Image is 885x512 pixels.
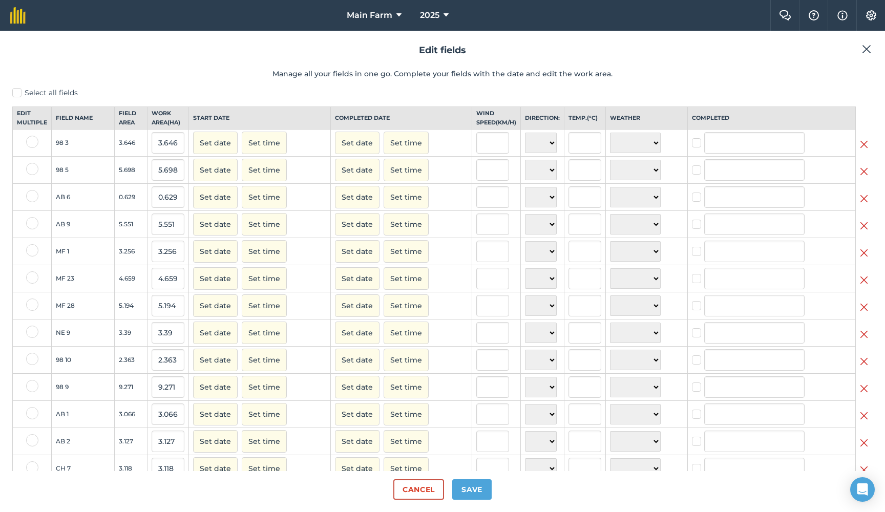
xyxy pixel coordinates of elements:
button: Set date [335,159,380,181]
td: 98 9 [52,374,115,401]
button: Set date [193,159,238,181]
img: svg+xml;base64,PHN2ZyB4bWxucz0iaHR0cDovL3d3dy53My5vcmcvMjAwMC9zdmciIHdpZHRoPSIyMiIgaGVpZ2h0PSIzMC... [860,301,868,313]
td: 5.698 [115,157,147,184]
button: Set date [193,267,238,290]
th: Work area ( Ha ) [147,107,189,130]
button: Set time [384,403,429,425]
label: Select all fields [12,88,873,98]
td: 3.066 [115,401,147,428]
button: Set time [384,159,429,181]
td: AB 1 [52,401,115,428]
button: Set time [242,322,287,344]
button: Set time [384,186,429,208]
button: Set date [193,349,238,371]
th: Field name [52,107,115,130]
button: Set time [384,213,429,236]
button: Set time [242,132,287,154]
button: Set time [242,186,287,208]
img: svg+xml;base64,PHN2ZyB4bWxucz0iaHR0cDovL3d3dy53My5vcmcvMjAwMC9zdmciIHdpZHRoPSIyMiIgaGVpZ2h0PSIzMC... [862,43,871,55]
button: Set time [384,376,429,398]
td: 98 3 [52,130,115,157]
button: Set time [242,213,287,236]
button: Set date [335,213,380,236]
button: Set time [242,159,287,181]
th: Weather [606,107,688,130]
td: 98 5 [52,157,115,184]
td: CH 7 [52,455,115,482]
td: 4.659 [115,265,147,292]
button: Set date [335,457,380,480]
button: Set date [193,186,238,208]
button: Set time [242,349,287,371]
img: svg+xml;base64,PHN2ZyB4bWxucz0iaHR0cDovL3d3dy53My5vcmcvMjAwMC9zdmciIHdpZHRoPSIyMiIgaGVpZ2h0PSIzMC... [860,247,868,259]
div: Open Intercom Messenger [850,477,875,502]
td: 3.118 [115,455,147,482]
th: Completed date [330,107,472,130]
button: Set time [384,322,429,344]
th: Temp. ( ° C ) [564,107,606,130]
img: fieldmargin Logo [10,7,26,24]
button: Set date [193,132,238,154]
td: 3.646 [115,130,147,157]
td: MF 28 [52,292,115,319]
img: svg+xml;base64,PHN2ZyB4bWxucz0iaHR0cDovL3d3dy53My5vcmcvMjAwMC9zdmciIHdpZHRoPSIxNyIgaGVpZ2h0PSIxNy... [837,9,848,22]
td: AB 2 [52,428,115,455]
span: 2025 [420,9,439,22]
span: Main Farm [347,9,392,22]
td: 98 10 [52,347,115,374]
th: Completed [688,107,856,130]
button: Set date [335,349,380,371]
img: svg+xml;base64,PHN2ZyB4bWxucz0iaHR0cDovL3d3dy53My5vcmcvMjAwMC9zdmciIHdpZHRoPSIyMiIgaGVpZ2h0PSIzMC... [860,193,868,205]
img: A question mark icon [808,10,820,20]
button: Set date [193,376,238,398]
button: Set date [193,213,238,236]
td: 3.256 [115,238,147,265]
button: Set time [384,294,429,317]
button: Set time [384,430,429,453]
button: Set date [335,267,380,290]
img: svg+xml;base64,PHN2ZyB4bWxucz0iaHR0cDovL3d3dy53My5vcmcvMjAwMC9zdmciIHdpZHRoPSIyMiIgaGVpZ2h0PSIzMC... [860,328,868,340]
td: 0.629 [115,184,147,211]
td: 3.39 [115,319,147,347]
button: Cancel [393,479,444,500]
td: 3.127 [115,428,147,455]
button: Set date [193,457,238,480]
button: Set date [335,322,380,344]
img: A cog icon [865,10,877,20]
button: Set date [193,430,238,453]
button: Set time [242,376,287,398]
td: MF 23 [52,265,115,292]
th: Edit multiple [13,107,52,130]
td: AB 6 [52,184,115,211]
button: Set date [335,376,380,398]
button: Set date [193,240,238,263]
button: Set time [384,457,429,480]
button: Set date [335,403,380,425]
button: Set date [193,322,238,344]
button: Set time [242,294,287,317]
td: 5.551 [115,211,147,238]
td: 9.271 [115,374,147,401]
button: Set date [335,186,380,208]
button: Set time [242,457,287,480]
img: svg+xml;base64,PHN2ZyB4bWxucz0iaHR0cDovL3d3dy53My5vcmcvMjAwMC9zdmciIHdpZHRoPSIyMiIgaGVpZ2h0PSIzMC... [860,437,868,449]
img: svg+xml;base64,PHN2ZyB4bWxucz0iaHR0cDovL3d3dy53My5vcmcvMjAwMC9zdmciIHdpZHRoPSIyMiIgaGVpZ2h0PSIzMC... [860,382,868,395]
button: Set time [242,240,287,263]
button: Set time [384,132,429,154]
p: Manage all your fields in one go. Complete your fields with the date and edit the work area. [12,68,873,79]
th: Direction: [521,107,564,130]
td: AB 9 [52,211,115,238]
button: Set date [193,403,238,425]
button: Set time [384,240,429,263]
button: Set time [242,403,287,425]
th: Wind speed ( km/h ) [472,107,521,130]
img: svg+xml;base64,PHN2ZyB4bWxucz0iaHR0cDovL3d3dy53My5vcmcvMjAwMC9zdmciIHdpZHRoPSIyMiIgaGVpZ2h0PSIzMC... [860,165,868,178]
td: 5.194 [115,292,147,319]
img: Two speech bubbles overlapping with the left bubble in the forefront [779,10,791,20]
th: Field Area [115,107,147,130]
img: svg+xml;base64,PHN2ZyB4bWxucz0iaHR0cDovL3d3dy53My5vcmcvMjAwMC9zdmciIHdpZHRoPSIyMiIgaGVpZ2h0PSIzMC... [860,464,868,476]
td: MF 1 [52,238,115,265]
button: Set time [242,267,287,290]
button: Set date [335,240,380,263]
img: svg+xml;base64,PHN2ZyB4bWxucz0iaHR0cDovL3d3dy53My5vcmcvMjAwMC9zdmciIHdpZHRoPSIyMiIgaGVpZ2h0PSIzMC... [860,355,868,368]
